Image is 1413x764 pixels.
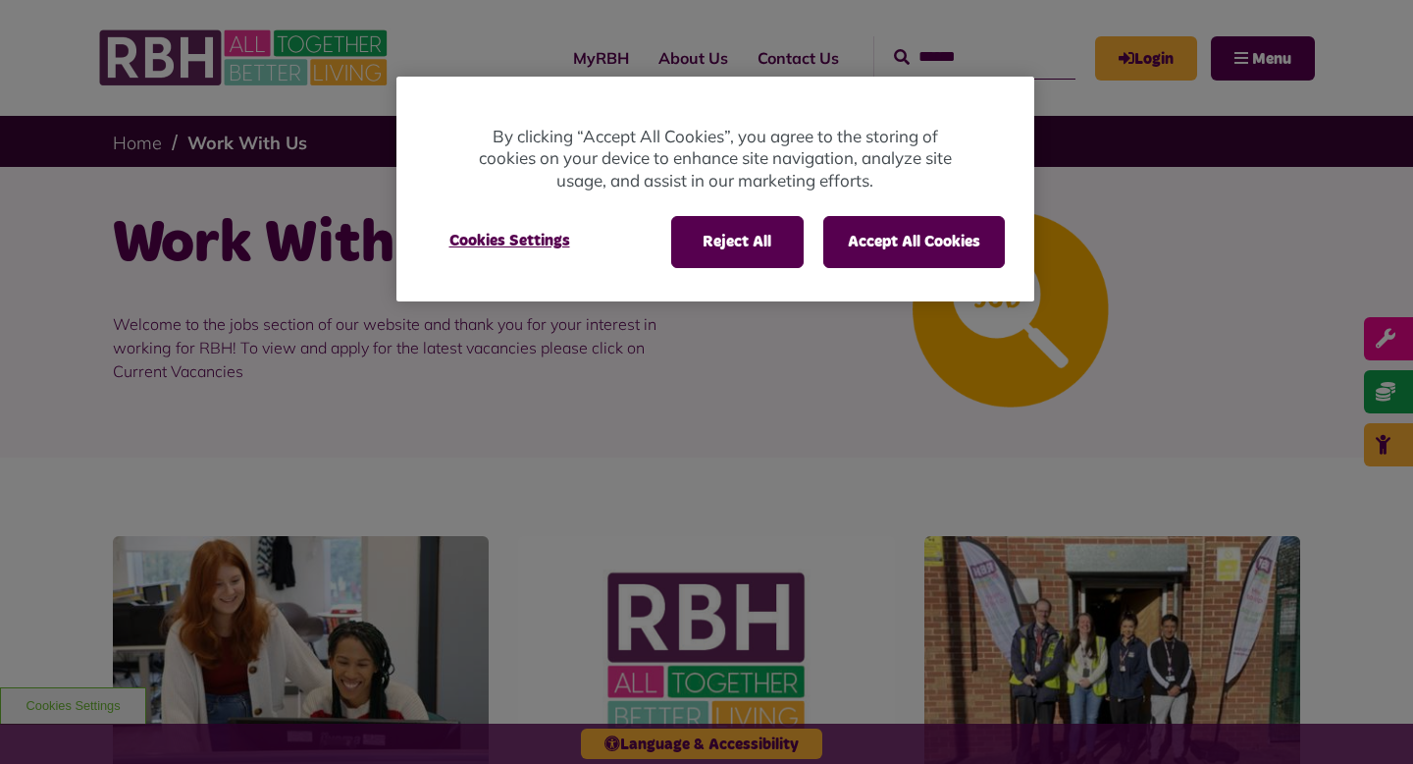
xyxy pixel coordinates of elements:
[426,216,594,265] button: Cookies Settings
[671,216,804,267] button: Reject All
[396,77,1034,301] div: Privacy
[823,216,1005,267] button: Accept All Cookies
[475,126,956,192] p: By clicking “Accept All Cookies”, you agree to the storing of cookies on your device to enhance s...
[396,77,1034,301] div: Cookie banner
